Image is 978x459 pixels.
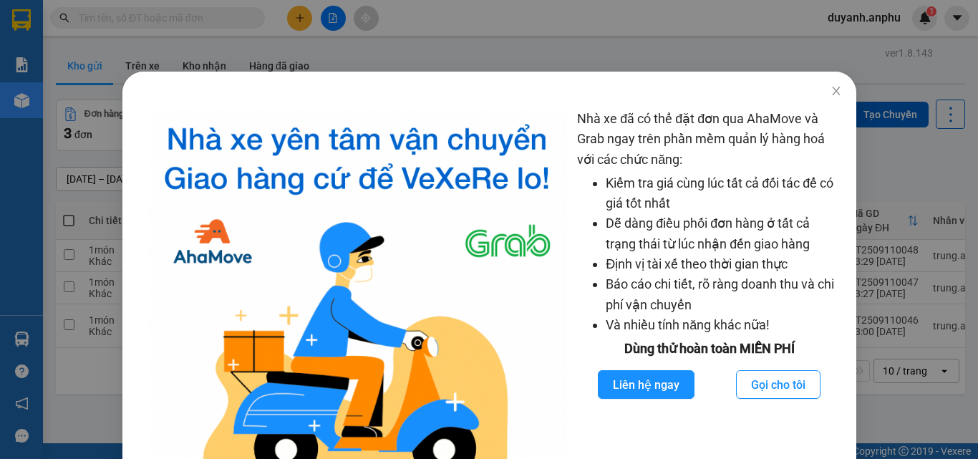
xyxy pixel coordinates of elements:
button: Gọi cho tôi [736,370,820,399]
button: Close [815,72,856,112]
span: close [830,85,841,97]
span: Gọi cho tôi [751,376,805,394]
li: Định vị tài xế theo thời gian thực [606,254,841,274]
div: Dùng thử hoàn toàn MIỄN PHÍ [577,339,841,359]
button: Liên hệ ngay [598,370,694,399]
li: Kiểm tra giá cùng lúc tất cả đối tác để có giá tốt nhất [606,173,841,214]
li: Báo cáo chi tiết, rõ ràng doanh thu và chi phí vận chuyển [606,274,841,315]
li: Và nhiều tính năng khác nữa! [606,315,841,335]
span: Liên hệ ngay [613,376,679,394]
li: Dễ dàng điều phối đơn hàng ở tất cả trạng thái từ lúc nhận đến giao hàng [606,213,841,254]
